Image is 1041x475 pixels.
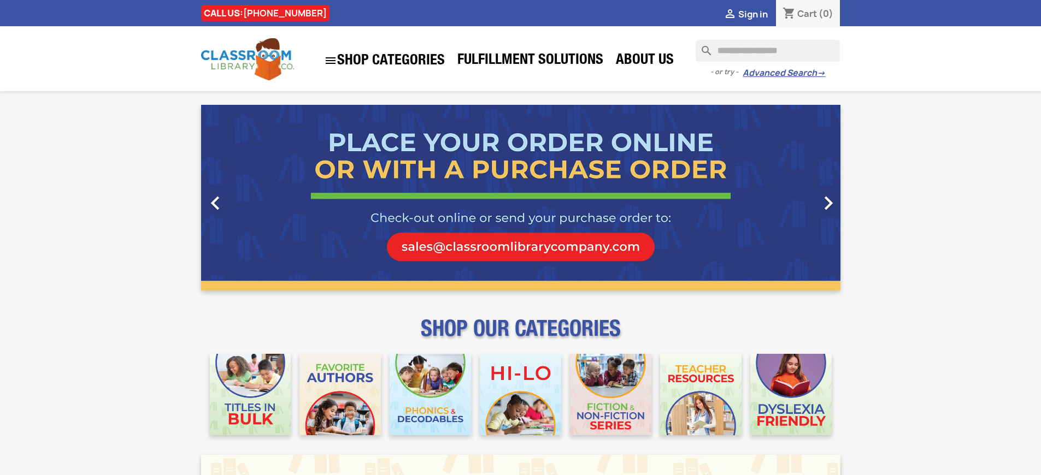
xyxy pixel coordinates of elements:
img: Classroom Library Company [201,38,294,80]
ul: Carousel container [201,105,840,290]
a: About Us [610,50,679,72]
img: CLC_Phonics_And_Decodables_Mobile.jpg [390,354,471,435]
a: Previous [201,105,297,290]
a: Next [744,105,840,290]
span: → [817,68,825,79]
img: CLC_Fiction_Nonfiction_Mobile.jpg [570,354,651,435]
i:  [724,8,737,21]
img: CLC_Favorite_Authors_Mobile.jpg [299,354,381,435]
span: (0) [819,8,833,20]
div: CALL US: [201,5,330,21]
p: SHOP OUR CATEGORIES [201,325,840,345]
a: Advanced Search→ [743,68,825,79]
input: Search [696,40,840,62]
img: CLC_Bulk_Mobile.jpg [210,354,291,435]
a: SHOP CATEGORIES [319,49,450,73]
a: Fulfillment Solutions [452,50,609,72]
a: [PHONE_NUMBER] [243,7,327,19]
i:  [324,54,337,67]
span: Sign in [738,8,768,20]
i:  [202,189,229,217]
img: CLC_HiLo_Mobile.jpg [480,354,561,435]
i: search [696,40,709,53]
a:  Sign in [724,8,768,20]
span: Cart [797,8,817,20]
i: shopping_cart [783,8,796,21]
img: CLC_Dyslexia_Mobile.jpg [750,354,832,435]
span: - or try - [710,67,743,78]
img: CLC_Teacher_Resources_Mobile.jpg [660,354,742,435]
i:  [815,189,842,217]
